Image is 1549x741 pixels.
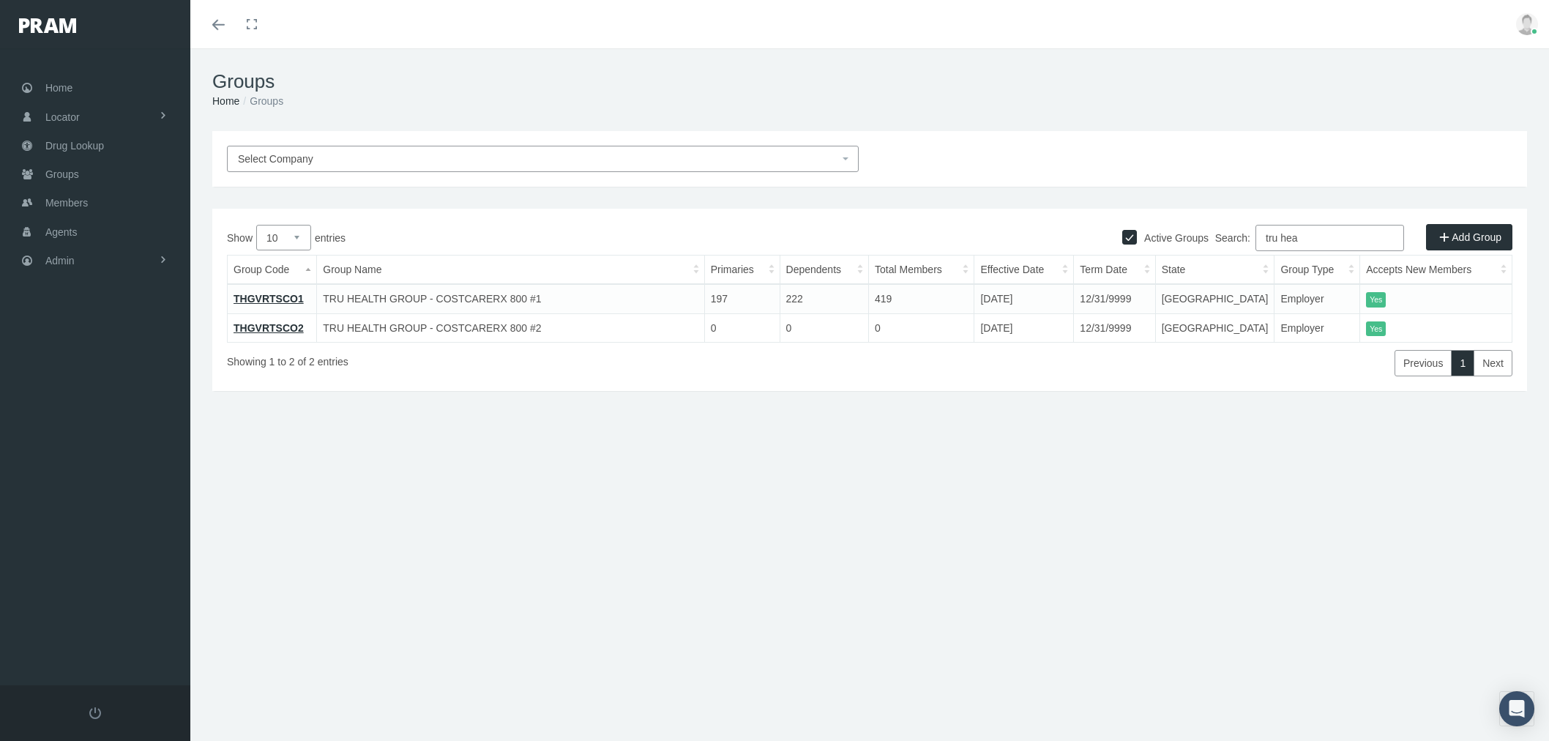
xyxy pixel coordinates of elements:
th: Effective Date: activate to sort column ascending [974,256,1074,285]
th: Group Name: activate to sort column ascending [317,256,704,285]
th: Group Type: activate to sort column ascending [1274,256,1360,285]
span: Admin [45,247,75,275]
td: 0 [780,313,868,343]
span: Drug Lookup [45,132,104,160]
td: [GEOGRAPHIC_DATA] [1155,313,1274,343]
a: Home [212,95,239,107]
th: Term Date: activate to sort column ascending [1074,256,1155,285]
td: [DATE] [974,284,1074,313]
td: Employer [1274,284,1360,313]
itemstyle: Yes [1366,292,1386,308]
td: TRU HEALTH GROUP - COSTCARERX 800 #2 [317,313,704,343]
select: Showentries [256,225,311,250]
li: Groups [239,93,283,109]
h1: Groups [212,70,1527,93]
td: [GEOGRAPHIC_DATA] [1155,284,1274,313]
th: State: activate to sort column ascending [1155,256,1274,285]
label: Show entries [227,225,870,250]
span: Members [45,189,88,217]
th: Total Members: activate to sort column ascending [869,256,974,285]
td: 222 [780,284,868,313]
th: Dependents: activate to sort column ascending [780,256,868,285]
label: Search: [1215,225,1404,251]
label: Active Groups [1137,230,1209,246]
a: THGVRTSCO2 [234,322,304,334]
th: Primaries: activate to sort column ascending [704,256,780,285]
th: Group Code: activate to sort column descending [228,256,317,285]
td: 12/31/9999 [1074,313,1155,343]
a: Add Group [1426,224,1512,250]
td: Employer [1274,313,1360,343]
a: 1 [1451,350,1474,376]
img: user-placeholder.jpg [1516,13,1538,35]
input: Search: [1255,225,1404,251]
td: 0 [869,313,974,343]
img: PRAM_20_x_78.png [19,18,76,33]
span: Groups [45,160,79,188]
td: 197 [704,284,780,313]
span: Locator [45,103,80,131]
th: Accepts New Members: activate to sort column ascending [1360,256,1512,285]
td: 419 [869,284,974,313]
td: 12/31/9999 [1074,284,1155,313]
div: Open Intercom Messenger [1499,691,1534,726]
a: THGVRTSCO1 [234,293,304,305]
a: Next [1474,350,1512,376]
span: Select Company [238,153,313,165]
span: Agents [45,218,78,246]
td: TRU HEALTH GROUP - COSTCARERX 800 #1 [317,284,704,313]
td: [DATE] [974,313,1074,343]
itemstyle: Yes [1366,321,1386,337]
td: 0 [704,313,780,343]
a: Previous [1395,350,1452,376]
span: Home [45,74,72,102]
